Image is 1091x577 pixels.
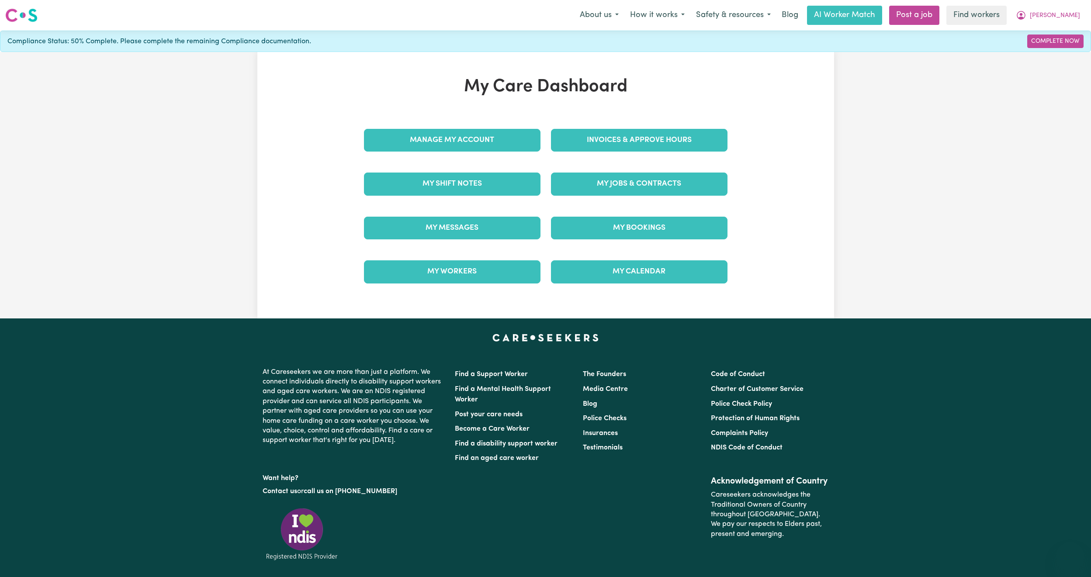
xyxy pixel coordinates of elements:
[455,371,528,378] a: Find a Support Worker
[624,6,690,24] button: How it works
[583,371,626,378] a: The Founders
[711,415,800,422] a: Protection of Human Rights
[551,129,727,152] a: Invoices & Approve Hours
[889,6,939,25] a: Post a job
[455,425,530,432] a: Become a Care Worker
[711,386,804,393] a: Charter of Customer Service
[807,6,882,25] a: AI Worker Match
[263,488,297,495] a: Contact us
[455,411,523,418] a: Post your care needs
[551,260,727,283] a: My Calendar
[711,430,768,437] a: Complaints Policy
[455,455,539,462] a: Find an aged care worker
[263,507,341,561] img: Registered NDIS provider
[583,430,618,437] a: Insurances
[263,470,444,483] p: Want help?
[5,5,38,25] a: Careseekers logo
[711,401,772,408] a: Police Check Policy
[583,386,628,393] a: Media Centre
[455,440,558,447] a: Find a disability support worker
[711,476,828,487] h2: Acknowledgement of Country
[583,401,597,408] a: Blog
[1056,542,1084,570] iframe: Button to launch messaging window, conversation in progress
[263,364,444,449] p: At Careseekers we are more than just a platform. We connect individuals directly to disability su...
[1027,35,1084,48] a: Complete Now
[359,76,733,97] h1: My Care Dashboard
[690,6,776,24] button: Safety & resources
[551,217,727,239] a: My Bookings
[455,386,551,403] a: Find a Mental Health Support Worker
[7,36,311,47] span: Compliance Status: 50% Complete. Please complete the remaining Compliance documentation.
[1010,6,1086,24] button: My Account
[364,260,540,283] a: My Workers
[711,487,828,542] p: Careseekers acknowledges the Traditional Owners of Country throughout [GEOGRAPHIC_DATA]. We pay o...
[583,415,627,422] a: Police Checks
[551,173,727,195] a: My Jobs & Contracts
[711,371,765,378] a: Code of Conduct
[776,6,804,25] a: Blog
[364,173,540,195] a: My Shift Notes
[574,6,624,24] button: About us
[364,217,540,239] a: My Messages
[583,444,623,451] a: Testimonials
[946,6,1007,25] a: Find workers
[711,444,783,451] a: NDIS Code of Conduct
[5,7,38,23] img: Careseekers logo
[1030,11,1080,21] span: [PERSON_NAME]
[492,334,599,341] a: Careseekers home page
[304,488,397,495] a: call us on [PHONE_NUMBER]
[263,483,444,500] p: or
[364,129,540,152] a: Manage My Account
